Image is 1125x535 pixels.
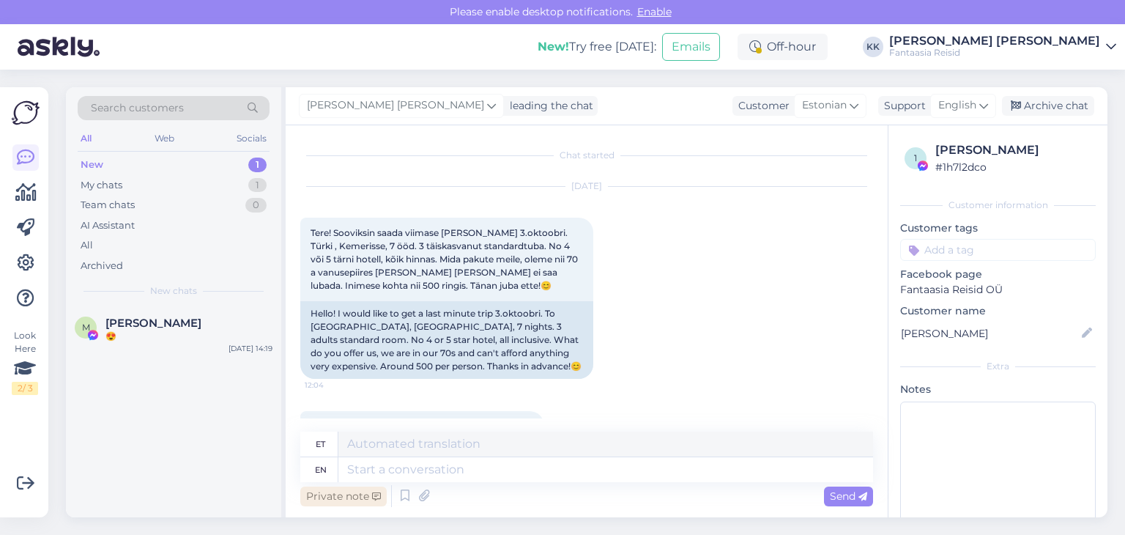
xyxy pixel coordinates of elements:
a: [PERSON_NAME] [PERSON_NAME]Fantaasia Reisid [889,35,1116,59]
div: 1 [248,178,267,193]
div: AI Assistant [81,218,135,233]
span: 1 [914,152,917,163]
div: Try free [DATE]: [538,38,656,56]
div: Archive chat [1002,96,1094,116]
div: Web [152,129,177,148]
span: [PERSON_NAME] [PERSON_NAME] [307,97,484,114]
p: Facebook page [900,267,1096,282]
div: 😍 [105,330,272,343]
div: Team chats [81,198,135,213]
div: Customer information [900,199,1096,212]
div: en [315,457,327,482]
div: [DATE] [300,180,873,193]
div: Support [878,98,926,114]
div: Private note [300,487,387,506]
span: Tere! Sooviksin saada viimase [PERSON_NAME] 3.oktoobri. Türki , Kemerisse, 7 ööd. 3 täiskasvanut ... [311,227,580,291]
div: 2 / 3 [12,382,38,395]
span: English [938,97,976,114]
div: Chat started [300,149,873,162]
b: New! [538,40,569,53]
div: Fantaasia Reisid [889,47,1100,59]
p: Fantaasia Reisid OÜ [900,282,1096,298]
button: Emails [662,33,720,61]
input: Add a tag [900,239,1096,261]
p: Notes [900,382,1096,397]
span: 12:04 [305,380,360,391]
span: Send [830,490,867,503]
div: [PERSON_NAME] [935,141,1091,159]
span: Estonian [802,97,847,114]
span: Search customers [91,100,184,116]
div: Customer [732,98,790,114]
div: [PERSON_NAME] [PERSON_NAME] [889,35,1100,47]
div: Off-hour [738,34,828,60]
div: 1 [248,158,267,172]
div: 0 [245,198,267,213]
div: Look Here [12,329,38,395]
div: Archived [81,259,123,273]
div: et [316,432,325,457]
div: [DATE] 14:19 [229,343,272,354]
div: Extra [900,360,1096,373]
div: KK [863,37,883,57]
div: Hello! I would like to get a last minute trip 3.oktoobri. To [GEOGRAPHIC_DATA], [GEOGRAPHIC_DATA]... [300,301,593,379]
div: leading the chat [504,98,593,114]
p: Customer name [900,303,1096,319]
span: Enable [633,5,676,18]
span: New chats [150,284,197,298]
div: All [81,238,93,253]
span: M [82,322,90,333]
input: Add name [901,325,1079,342]
div: Socials [234,129,270,148]
img: Askly Logo [12,99,40,127]
div: # 1h7l2dco [935,159,1091,175]
div: New [81,158,103,172]
div: My chats [81,178,122,193]
span: Marika Ristmäe [105,317,201,330]
div: All [78,129,94,148]
p: Customer tags [900,221,1096,236]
